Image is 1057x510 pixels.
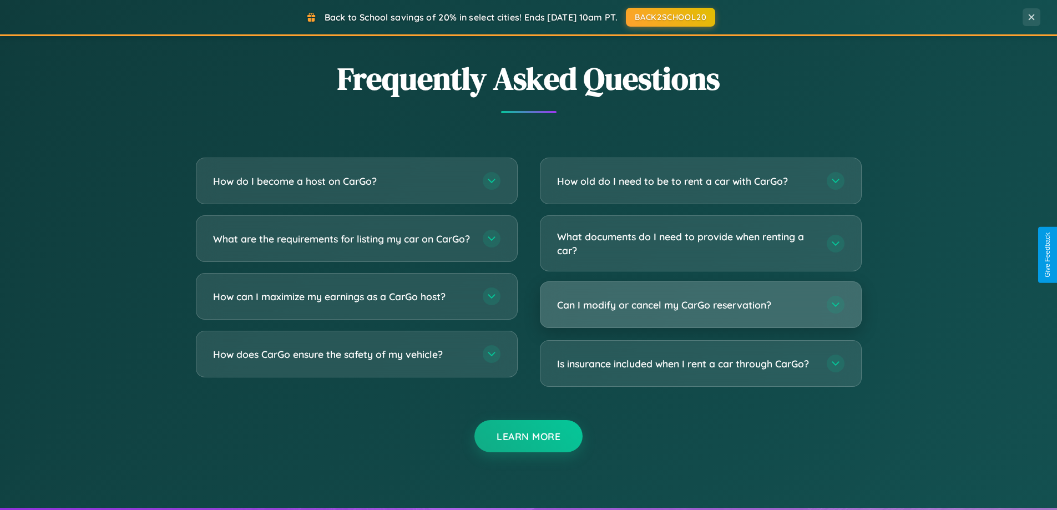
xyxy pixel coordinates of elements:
h3: How old do I need to be to rent a car with CarGo? [557,174,816,188]
h3: How does CarGo ensure the safety of my vehicle? [213,347,472,361]
div: Give Feedback [1044,233,1051,277]
span: Back to School savings of 20% in select cities! Ends [DATE] 10am PT. [325,12,618,23]
h2: Frequently Asked Questions [196,57,862,100]
h3: How do I become a host on CarGo? [213,174,472,188]
h3: What are the requirements for listing my car on CarGo? [213,232,472,246]
h3: Can I modify or cancel my CarGo reservation? [557,298,816,312]
h3: What documents do I need to provide when renting a car? [557,230,816,257]
button: Learn More [474,420,583,452]
h3: Is insurance included when I rent a car through CarGo? [557,357,816,371]
button: BACK2SCHOOL20 [626,8,715,27]
h3: How can I maximize my earnings as a CarGo host? [213,290,472,304]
